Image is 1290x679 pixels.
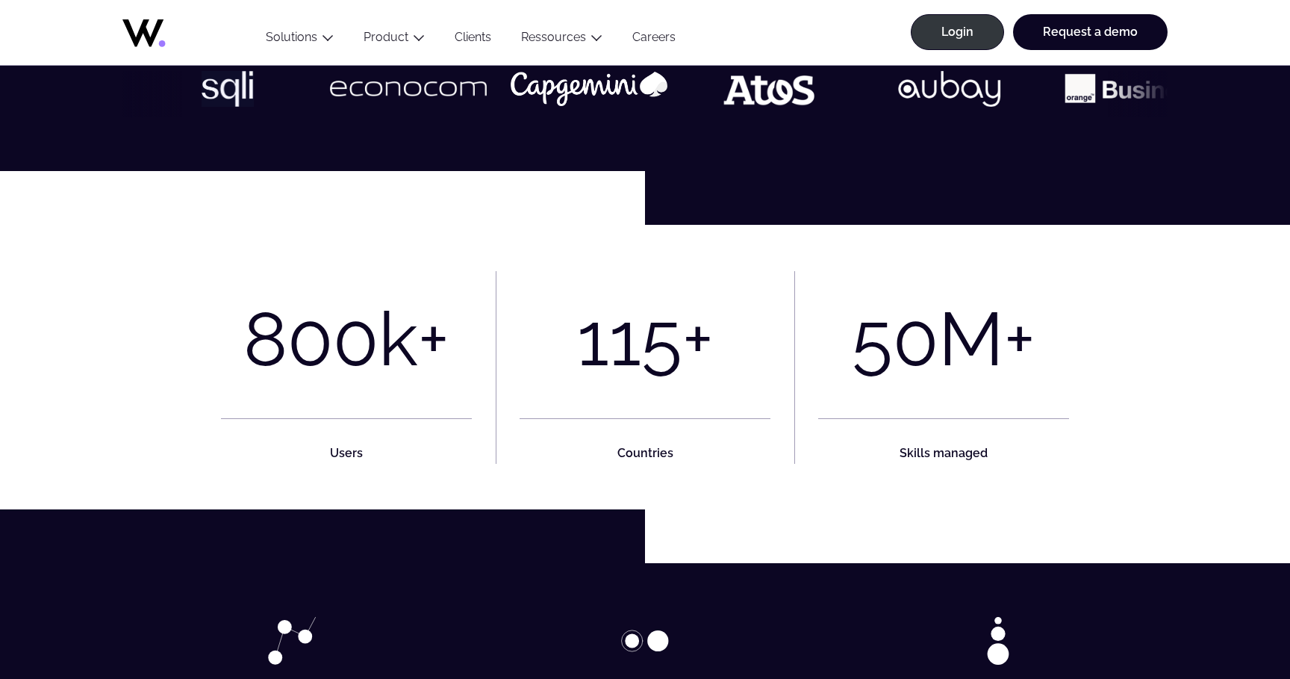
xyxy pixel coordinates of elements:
a: Clients [440,30,506,50]
div: M+ [938,295,1035,382]
div: 800 [243,295,378,382]
iframe: Chatbot [1191,580,1269,658]
strong: Countries [617,446,673,460]
div: 50 [852,295,938,382]
div: 115 [577,295,682,382]
a: Login [911,14,1004,50]
a: Ressources [521,30,586,44]
div: k+ [378,295,449,382]
div: + [682,295,714,382]
button: Ressources [506,30,617,50]
strong: Skills managed [900,446,988,460]
button: Solutions [251,30,349,50]
strong: Users [330,446,363,460]
a: Product [364,30,408,44]
button: Product [349,30,440,50]
a: Request a demo [1013,14,1168,50]
a: Careers [617,30,691,50]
